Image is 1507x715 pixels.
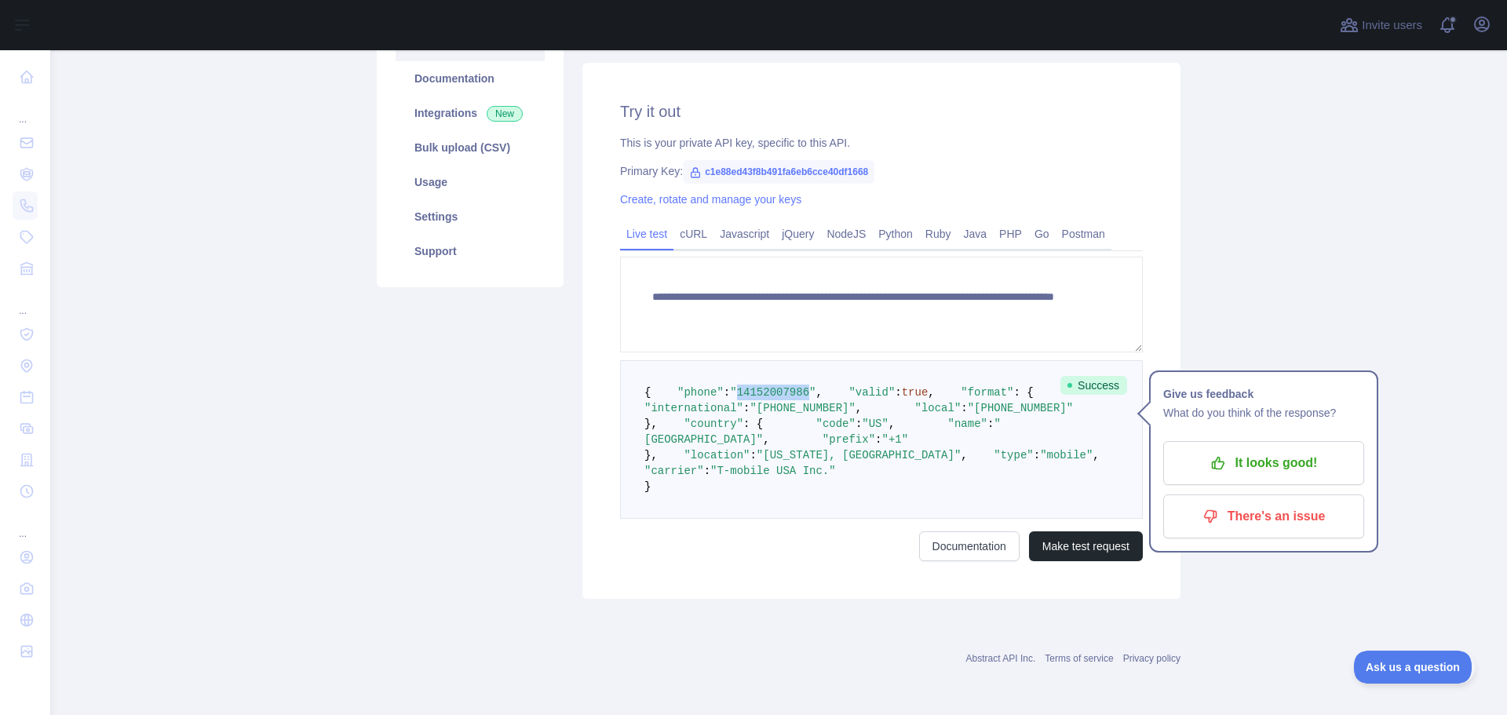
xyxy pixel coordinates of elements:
span: "mobile" [1040,449,1093,461]
div: This is your private API key, specific to this API. [620,135,1143,151]
span: , [816,386,822,399]
span: "14152007986" [730,386,816,399]
span: "type" [994,449,1033,461]
a: Python [872,221,919,246]
div: ... [13,509,38,540]
span: , [961,449,967,461]
p: What do you think of the response? [1163,403,1364,422]
span: : [961,402,967,414]
a: cURL [673,221,713,246]
span: "country" [684,418,743,430]
a: NodeJS [820,221,872,246]
button: There's an issue [1163,494,1364,538]
a: Settings [396,199,545,234]
a: Postman [1056,221,1111,246]
span: "[PHONE_NUMBER]" [750,402,855,414]
iframe: Toggle Customer Support [1354,651,1476,684]
a: Abstract API Inc. [966,653,1036,664]
span: Invite users [1362,16,1422,35]
a: Ruby [919,221,958,246]
a: Go [1028,221,1056,246]
span: , [856,402,862,414]
a: Documentation [396,61,545,96]
span: : [704,465,710,477]
span: "US" [862,418,889,430]
span: New [487,106,523,122]
span: c1e88ed43f8b491fa6eb6cce40df1668 [683,160,874,184]
span: , [763,433,769,446]
span: "[PHONE_NUMBER]" [968,402,1073,414]
span: : [987,418,994,430]
div: ... [13,94,38,126]
span: Success [1060,376,1127,395]
div: ... [13,286,38,317]
span: : [856,418,862,430]
a: Terms of service [1045,653,1113,664]
span: "format" [961,386,1013,399]
button: Make test request [1029,531,1143,561]
span: : [750,449,756,461]
span: "code" [816,418,855,430]
span: "+1" [881,433,908,446]
span: }, [644,449,658,461]
a: jQuery [775,221,820,246]
span: "location" [684,449,750,461]
span: , [889,418,895,430]
h1: Give us feedback [1163,385,1364,403]
a: PHP [993,221,1028,246]
span: "prefix" [823,433,875,446]
span: : [895,386,901,399]
span: "[US_STATE], [GEOGRAPHIC_DATA]" [757,449,961,461]
span: , [928,386,934,399]
span: "phone" [677,386,724,399]
span: } [644,480,651,493]
span: true [902,386,929,399]
span: : { [743,418,763,430]
p: It looks good! [1175,450,1352,476]
span: "name" [948,418,987,430]
span: "carrier" [644,465,704,477]
a: Java [958,221,994,246]
a: Privacy policy [1123,653,1180,664]
button: Invite users [1337,13,1425,38]
a: Javascript [713,221,775,246]
span: "valid" [848,386,895,399]
a: Support [396,234,545,268]
span: : [875,433,881,446]
span: "local" [914,402,961,414]
a: Integrations New [396,96,545,130]
p: There's an issue [1175,503,1352,530]
button: It looks good! [1163,441,1364,485]
a: Live test [620,221,673,246]
h2: Try it out [620,100,1143,122]
span: : [1034,449,1040,461]
span: { [644,386,651,399]
a: Bulk upload (CSV) [396,130,545,165]
div: Primary Key: [620,163,1143,179]
span: "T-mobile USA Inc." [710,465,836,477]
a: Documentation [919,531,1020,561]
span: : { [1014,386,1034,399]
span: , [1093,449,1099,461]
span: }, [644,418,658,430]
span: : [743,402,750,414]
a: Create, rotate and manage your keys [620,193,801,206]
span: : [724,386,730,399]
span: "international" [644,402,743,414]
a: Usage [396,165,545,199]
